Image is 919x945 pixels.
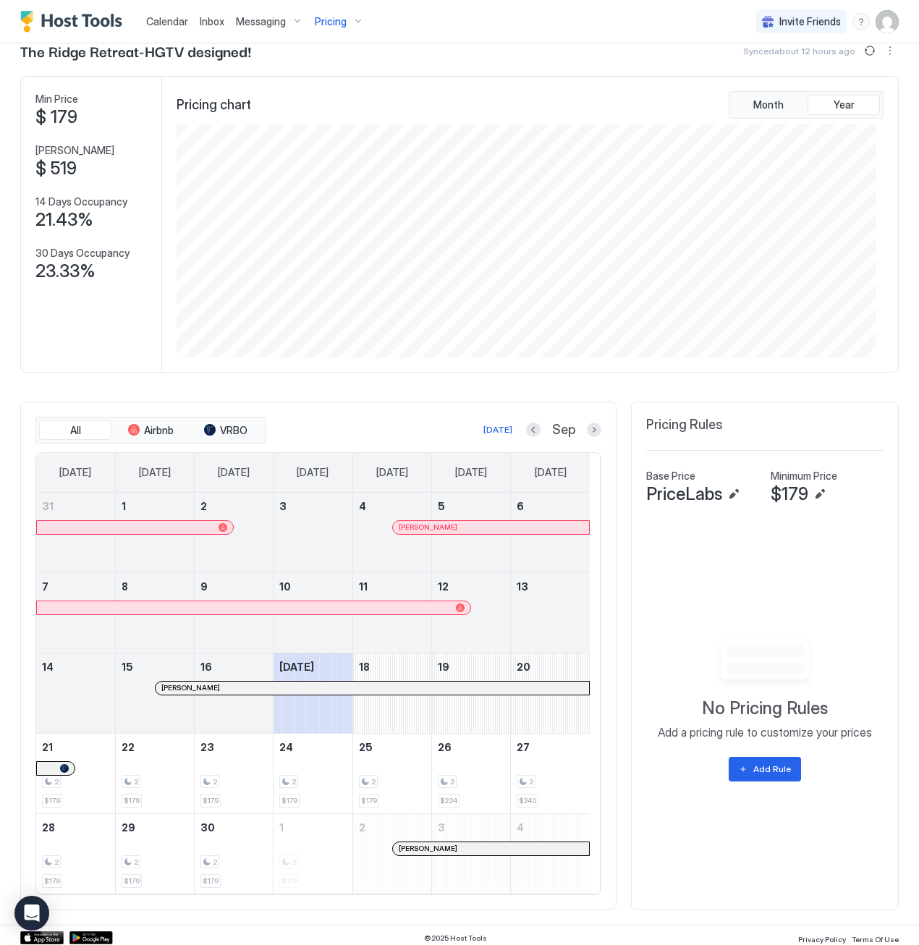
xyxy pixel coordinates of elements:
[146,14,188,29] a: Calendar
[42,821,55,834] span: 28
[218,466,250,479] span: [DATE]
[702,698,828,719] span: No Pricing Rules
[124,876,140,886] span: $179
[431,733,510,813] td: September 26, 2025
[432,734,510,760] a: September 26, 2025
[359,661,370,673] span: 18
[36,733,115,813] td: September 21, 2025
[431,653,510,733] td: September 19, 2025
[432,493,510,520] a: September 5, 2025
[200,661,212,673] span: 16
[808,95,880,115] button: Year
[35,209,93,231] span: 21.43%
[483,423,512,436] div: [DATE]
[274,573,352,600] a: September 10, 2025
[646,470,695,483] span: Base Price
[115,813,194,894] td: September 29, 2025
[274,814,352,841] a: October 1, 2025
[236,15,286,28] span: Messaging
[35,260,96,282] span: 23.33%
[36,734,115,760] a: September 21, 2025
[511,733,590,813] td: September 27, 2025
[552,422,575,438] span: Sep
[732,95,805,115] button: Month
[352,572,431,653] td: September 11, 2025
[122,580,128,593] span: 8
[511,813,590,894] td: October 4, 2025
[200,821,215,834] span: 30
[353,653,431,680] a: September 18, 2025
[517,580,528,593] span: 13
[200,15,224,27] span: Inbox
[511,653,590,680] a: September 20, 2025
[115,653,194,733] td: September 15, 2025
[529,777,533,787] span: 2
[861,42,878,59] button: Sync prices
[45,453,106,492] a: Sunday
[44,876,60,886] span: $179
[811,486,829,503] button: Edit
[116,493,194,520] a: September 1, 2025
[195,813,274,894] td: September 30, 2025
[432,814,510,841] a: October 3, 2025
[279,580,291,593] span: 10
[35,417,266,444] div: tab-group
[195,653,274,733] td: September 16, 2025
[36,493,115,520] a: August 31, 2025
[59,466,91,479] span: [DATE]
[44,796,60,805] span: $179
[195,733,274,813] td: September 23, 2025
[279,661,314,673] span: [DATE]
[274,813,352,894] td: October 1, 2025
[511,493,590,520] a: September 6, 2025
[134,857,138,867] span: 2
[200,741,214,753] span: 23
[658,725,872,740] span: Add a pricing rule to customize your prices
[646,483,722,505] span: PriceLabs
[195,653,273,680] a: September 16, 2025
[359,500,366,512] span: 4
[200,500,207,512] span: 2
[146,15,188,27] span: Calendar
[352,653,431,733] td: September 18, 2025
[353,493,431,520] a: September 4, 2025
[511,573,590,600] a: September 13, 2025
[361,796,377,805] span: $179
[36,813,115,894] td: September 28, 2025
[511,734,590,760] a: September 27, 2025
[279,500,287,512] span: 3
[274,653,352,733] td: September 17, 2025
[587,423,601,437] button: Next month
[281,796,297,805] span: $179
[376,466,408,479] span: [DATE]
[438,580,449,593] span: 12
[743,46,855,56] span: Synced about 12 hours ago
[359,821,365,834] span: 2
[852,935,899,944] span: Terms Of Use
[274,572,352,653] td: September 10, 2025
[195,572,274,653] td: September 9, 2025
[517,500,524,512] span: 6
[274,734,352,760] a: September 24, 2025
[20,11,129,33] a: Host Tools Logo
[213,777,217,787] span: 2
[729,757,801,781] button: Add Rule
[881,42,899,59] button: More options
[399,522,457,532] span: [PERSON_NAME]
[450,777,454,787] span: 2
[771,470,837,483] span: Minimum Price
[431,813,510,894] td: October 3, 2025
[438,741,452,753] span: 26
[517,661,530,673] span: 20
[20,931,64,944] div: App Store
[122,821,135,834] span: 29
[35,93,78,106] span: Min Price
[753,98,784,111] span: Month
[519,796,536,805] span: $240
[116,573,194,600] a: September 8, 2025
[279,821,284,834] span: 1
[42,500,54,512] span: 31
[274,493,352,573] td: September 3, 2025
[116,653,194,680] a: September 15, 2025
[315,15,347,28] span: Pricing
